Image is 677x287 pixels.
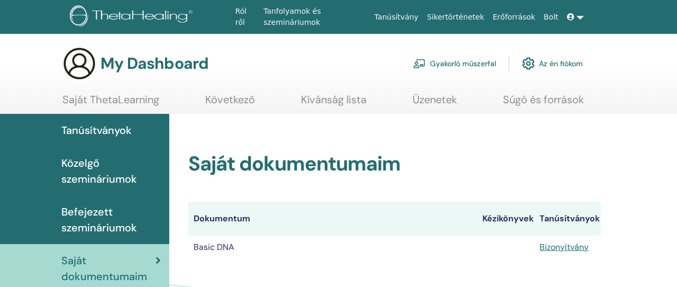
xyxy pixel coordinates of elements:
[413,59,426,68] img: chalkboard-teacher.svg
[259,2,370,32] a: Tanfolyamok és szemináriumok
[539,241,589,253] a: Bizonyítvány
[534,202,601,236] th: Tanúsítványok
[477,202,534,236] th: Kézikönyvek
[503,93,584,114] a: Súgó és források
[370,7,423,27] a: Tanúsítvány
[188,202,477,236] th: Dokumentum
[413,93,457,114] a: Üzenetek
[61,122,132,138] span: Tanúsítványok
[522,55,535,73] img: cog.svg
[62,93,159,114] a: Saját ThetaLearning
[188,152,601,176] h2: Saját dokumentumaim
[61,253,155,284] span: Saját dokumentumaim
[413,52,496,75] a: Gyakorló műszerfal
[522,52,583,75] a: Az én fiókom
[62,47,96,80] img: generic-user-icon.jpg
[205,93,255,114] a: Következő
[61,155,161,187] span: Közelgő szemináriumok
[70,5,196,29] img: logo.png
[489,7,539,27] a: Erőforrások
[301,93,367,114] a: Kívánság lista
[188,236,477,259] td: Basic DNA
[100,54,208,73] h3: My Dashboard
[539,7,563,27] a: Bolt
[231,2,259,32] a: Ról ről
[61,204,161,236] span: Befejezett szemináriumok
[423,7,488,27] a: Sikertörténetek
